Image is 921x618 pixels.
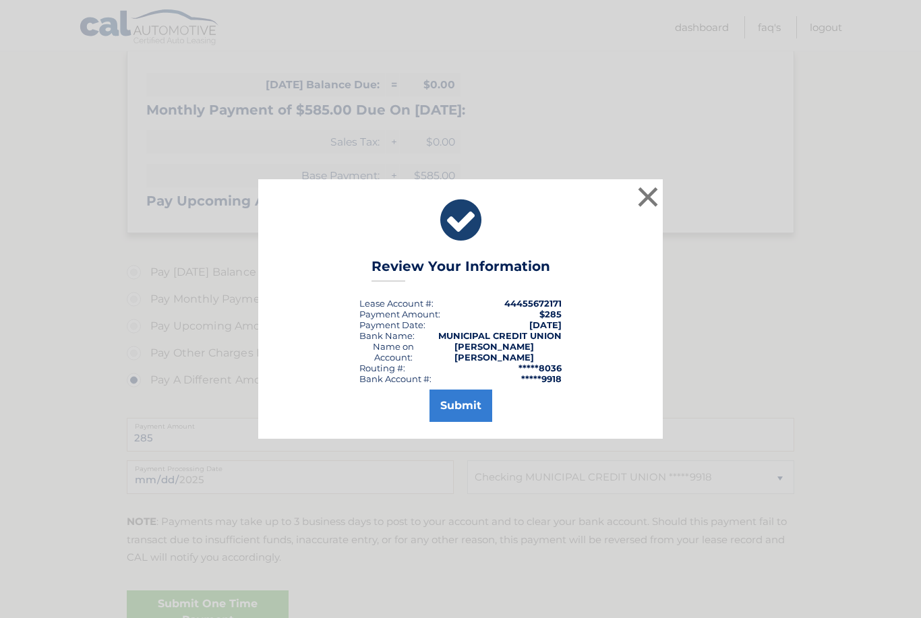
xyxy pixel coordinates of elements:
[529,319,562,330] span: [DATE]
[359,363,405,373] div: Routing #:
[372,258,550,282] h3: Review Your Information
[634,183,661,210] button: ×
[539,309,562,319] span: $285
[359,298,434,309] div: Lease Account #:
[504,298,562,309] strong: 44455672171
[359,330,415,341] div: Bank Name:
[429,390,492,422] button: Submit
[359,319,425,330] div: :
[359,319,423,330] span: Payment Date
[359,373,432,384] div: Bank Account #:
[359,341,427,363] div: Name on Account:
[359,309,440,319] div: Payment Amount:
[454,341,534,363] strong: [PERSON_NAME] [PERSON_NAME]
[438,330,562,341] strong: MUNICIPAL CREDIT UNION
